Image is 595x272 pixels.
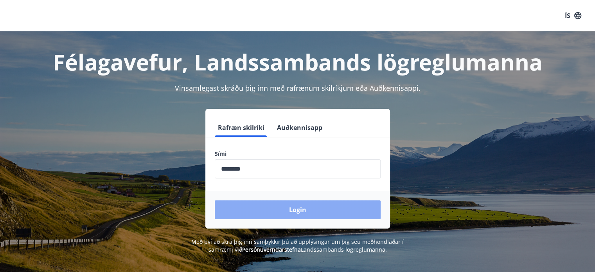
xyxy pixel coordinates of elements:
button: Rafræn skilríki [215,118,268,137]
span: Með því að skrá þig inn samþykkir þú að upplýsingar um þig séu meðhöndlaðar í samræmi við Landssa... [191,238,404,253]
h1: Félagavefur, Landssambands lögreglumanna [25,47,570,77]
label: Sími [215,150,381,158]
a: Persónuverndarstefna [242,246,301,253]
span: Vinsamlegast skráðu þig inn með rafrænum skilríkjum eða Auðkennisappi. [175,83,421,93]
button: Auðkennisapp [274,118,325,137]
button: ÍS [561,9,586,23]
button: Login [215,200,381,219]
